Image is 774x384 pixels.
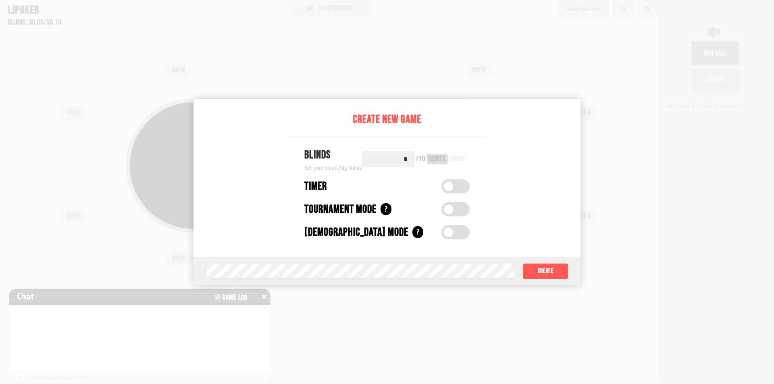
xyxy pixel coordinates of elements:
[416,156,425,163] div: / 10
[381,203,391,215] div: ?
[288,111,486,128] div: Create New Game
[304,164,362,172] div: Set your small/big blinds
[304,178,327,195] div: Timer
[304,147,362,164] div: Blinds
[429,156,445,163] div: cents
[304,224,408,241] div: [DEMOGRAPHIC_DATA] Mode
[522,263,568,279] button: Create
[412,226,423,238] div: ?
[304,201,377,218] div: Tournament Mode
[449,156,464,163] div: chips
